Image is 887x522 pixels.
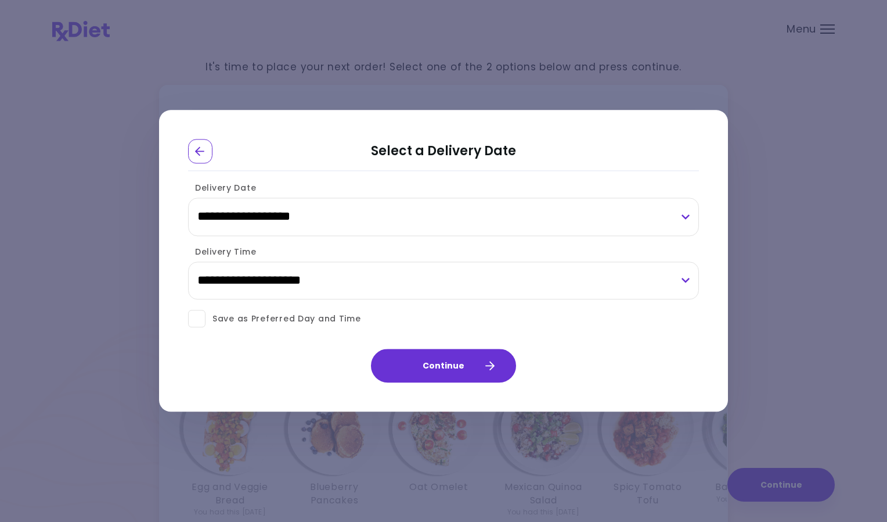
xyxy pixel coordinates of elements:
[188,139,212,163] div: Go Back
[188,246,256,258] label: Delivery Time
[371,349,516,383] button: Continue
[188,139,699,171] h2: Select a Delivery Date
[188,182,256,194] label: Delivery Date
[205,312,361,326] span: Save as Preferred Day and Time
